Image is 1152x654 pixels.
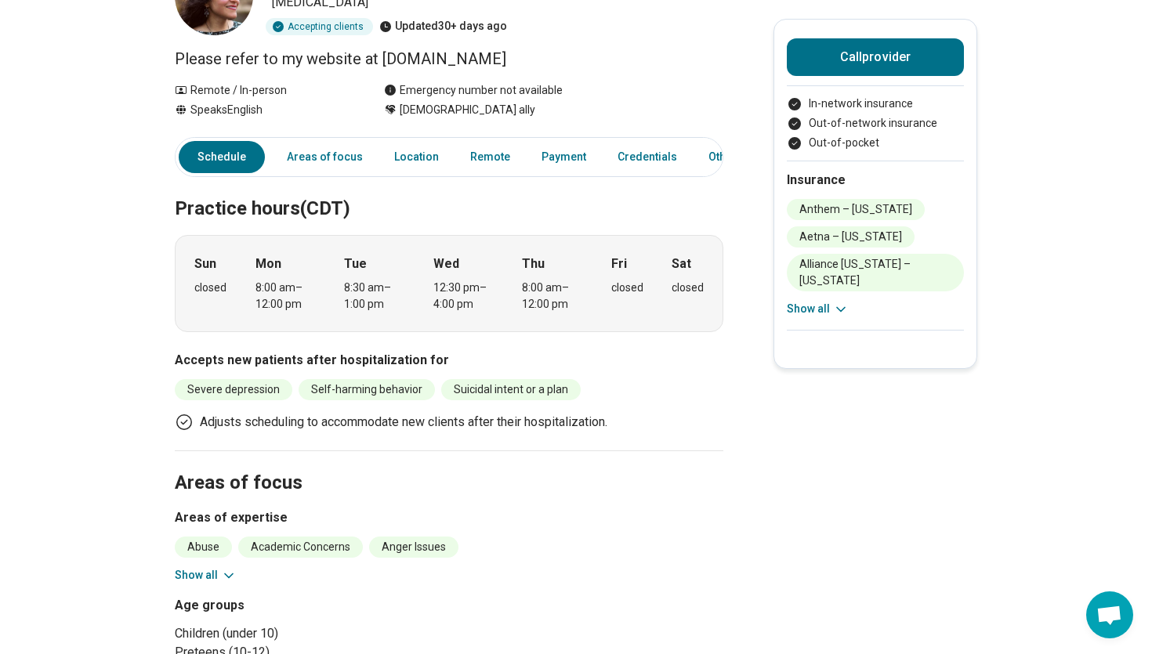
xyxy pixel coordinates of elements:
[441,379,581,400] li: Suicidal intent or a plan
[672,280,704,296] div: closed
[433,280,494,313] div: 12:30 pm – 4:00 pm
[787,96,964,151] ul: Payment options
[611,255,627,273] strong: Fri
[179,141,265,173] a: Schedule
[175,48,723,70] p: Please refer to my website at [DOMAIN_NAME]
[369,537,458,558] li: Anger Issues
[238,537,363,558] li: Academic Concerns
[194,255,216,273] strong: Sun
[611,280,643,296] div: closed
[175,624,443,643] li: Children (under 10)
[277,141,372,173] a: Areas of focus
[787,135,964,151] li: Out-of-pocket
[699,141,755,173] a: Other
[175,567,237,584] button: Show all
[787,199,925,220] li: Anthem – [US_STATE]
[400,102,535,118] span: [DEMOGRAPHIC_DATA] ally
[175,537,232,558] li: Abuse
[384,82,563,99] div: Emergency number not available
[787,115,964,132] li: Out-of-network insurance
[787,171,964,190] h2: Insurance
[175,432,723,497] h2: Areas of focus
[266,18,373,35] div: Accepting clients
[175,158,723,222] h2: Practice hours (CDT)
[299,379,435,400] li: Self-harming behavior
[532,141,596,173] a: Payment
[379,18,507,35] div: Updated 30+ days ago
[175,508,723,527] h3: Areas of expertise
[522,280,582,313] div: 8:00 am – 12:00 pm
[433,255,459,273] strong: Wed
[175,235,723,332] div: When does the program meet?
[344,280,404,313] div: 8:30 am – 1:00 pm
[175,102,353,118] div: Speaks English
[461,141,520,173] a: Remote
[787,38,964,76] button: Callprovider
[672,255,691,273] strong: Sat
[385,141,448,173] a: Location
[344,255,367,273] strong: Tue
[255,280,316,313] div: 8:00 am – 12:00 pm
[1086,591,1133,638] div: Open chat
[175,351,723,370] h3: Accepts new patients after hospitalization for
[200,413,607,432] p: Adjusts scheduling to accommodate new clients after their hospitalization.
[787,96,964,112] li: In-network insurance
[194,280,226,296] div: closed
[787,301,849,317] button: Show all
[175,82,353,99] div: Remote / In-person
[175,596,443,615] h3: Age groups
[608,141,686,173] a: Credentials
[522,255,545,273] strong: Thu
[175,379,292,400] li: Severe depression
[787,226,915,248] li: Aetna – [US_STATE]
[255,255,281,273] strong: Mon
[787,254,964,291] li: Alliance [US_STATE] – [US_STATE]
